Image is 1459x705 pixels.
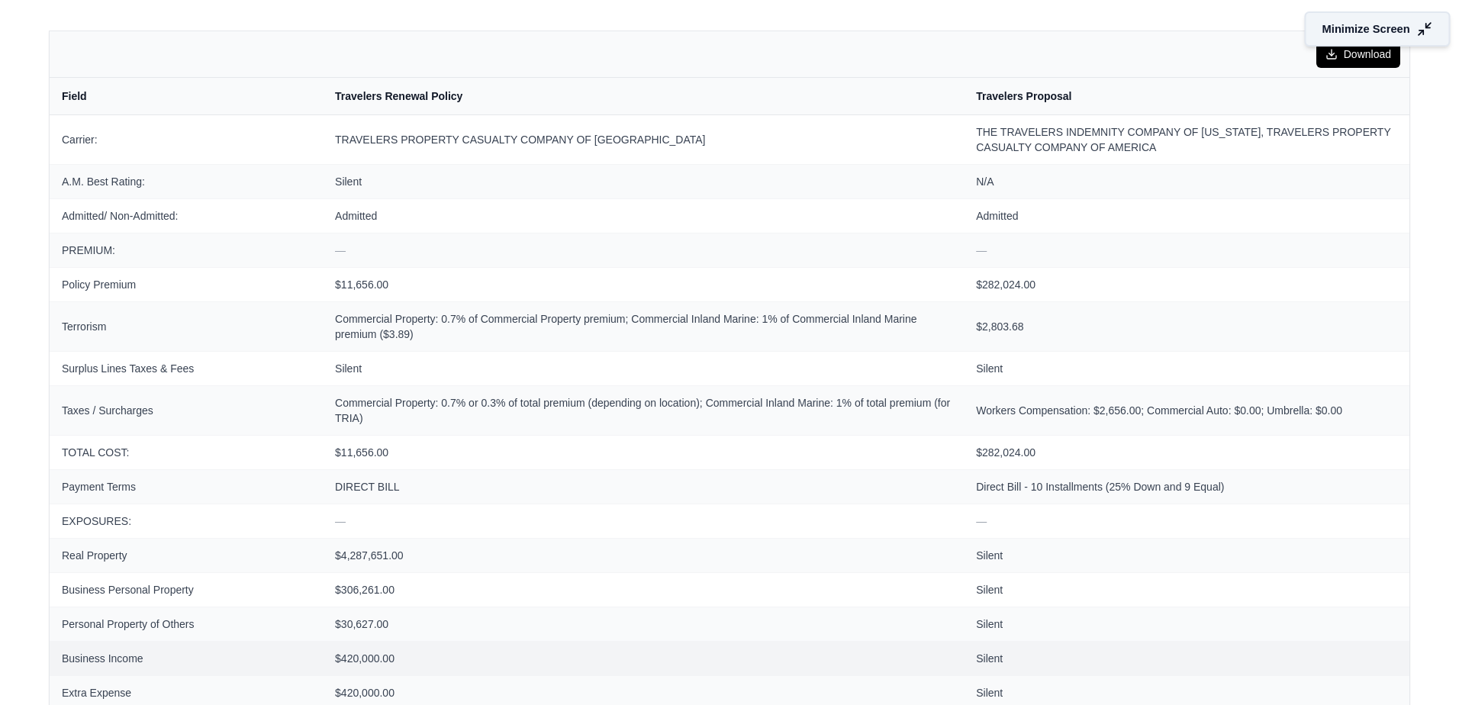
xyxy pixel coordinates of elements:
[335,174,952,189] span: Silent
[62,651,311,666] span: Business Income
[1305,11,1451,47] button: Minimize Screen
[976,515,987,527] span: —
[335,685,952,700] span: $420,000.00
[323,78,964,114] th: Travelers Renewal Policy
[335,244,346,256] span: —
[976,479,1397,494] span: Direct Bill - 10 Installments (25% Down and 9 Equal)
[62,685,311,700] span: Extra Expense
[335,277,952,292] span: $11,656.00
[335,132,952,147] span: TRAVELERS PROPERTY CASUALTY COMPANY OF [GEOGRAPHIC_DATA]
[1316,40,1400,68] button: Download
[976,548,1397,563] span: Silent
[62,319,311,334] span: Terrorism
[50,78,323,114] th: Field
[335,361,952,376] span: Silent
[62,132,311,147] span: Carrier:
[62,548,311,563] span: Real Property
[335,651,952,666] span: $420,000.00
[1322,21,1410,37] span: Minimize Screen
[335,582,952,597] span: $306,261.00
[335,479,952,494] span: DIRECT BILL
[976,174,1397,189] span: N/A
[976,208,1397,224] span: Admitted
[62,403,311,418] span: Taxes / Surcharges
[976,582,1397,597] span: Silent
[976,277,1397,292] span: $282,024.00
[976,244,987,256] span: —
[964,78,1409,114] th: Travelers Proposal
[62,445,311,460] span: TOTAL COST:
[62,174,311,189] span: A.M. Best Rating:
[976,403,1397,418] span: Workers Compensation: $2,656.00; Commercial Auto: $0.00; Umbrella: $0.00
[335,616,952,632] span: $30,627.00
[976,361,1397,376] span: Silent
[335,445,952,460] span: $11,656.00
[62,277,311,292] span: Policy Premium
[335,311,952,342] span: Commercial Property: 0.7% of Commercial Property premium; Commercial Inland Marine: 1% of Commerc...
[62,479,311,494] span: Payment Terms
[335,548,952,563] span: $4,287,651.00
[335,208,952,224] span: Admitted
[976,445,1397,460] span: $282,024.00
[62,616,311,632] span: Personal Property of Others
[976,651,1397,666] span: Silent
[62,582,311,597] span: Business Personal Property
[62,513,311,529] span: EXPOSURES:
[62,243,311,258] span: PREMIUM:
[976,124,1397,155] span: THE TRAVELERS INDEMNITY COMPANY OF [US_STATE], TRAVELERS PROPERTY CASUALTY COMPANY OF AMERICA
[976,685,1397,700] span: Silent
[976,616,1397,632] span: Silent
[335,515,346,527] span: —
[976,319,1397,334] span: $2,803.68
[62,208,311,224] span: Admitted/ Non-Admitted:
[335,395,952,426] span: Commercial Property: 0.7% or 0.3% of total premium (depending on location); Commercial Inland Mar...
[62,361,311,376] span: Surplus Lines Taxes & Fees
